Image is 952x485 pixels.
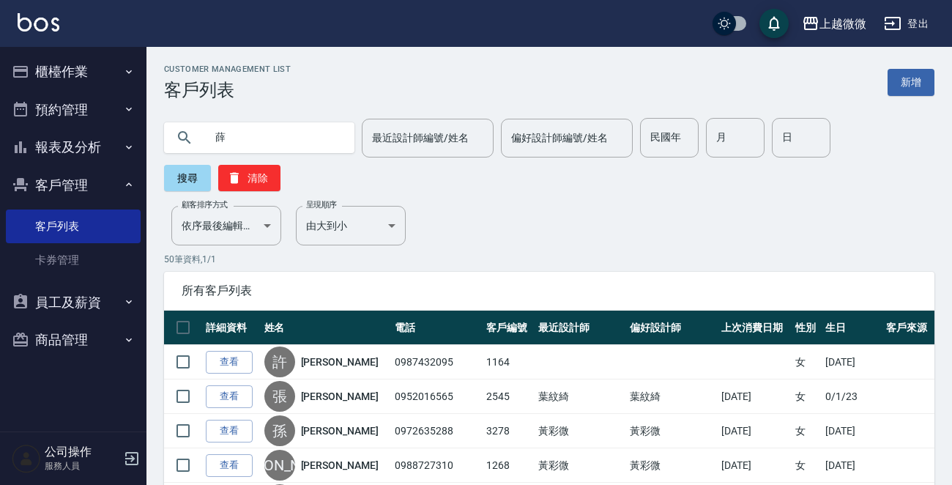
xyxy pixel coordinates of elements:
[206,351,253,374] a: 查看
[301,389,379,404] a: [PERSON_NAME]
[483,414,535,448] td: 3278
[6,243,141,277] a: 卡券管理
[306,199,337,210] label: 呈現順序
[6,53,141,91] button: 櫃檯作業
[535,414,626,448] td: 黃彩微
[301,355,379,369] a: [PERSON_NAME]
[12,444,41,473] img: Person
[164,253,934,266] p: 50 筆資料, 1 / 1
[759,9,789,38] button: save
[626,414,718,448] td: 黃彩微
[391,448,483,483] td: 0988727310
[792,448,822,483] td: 女
[535,448,626,483] td: 黃彩微
[6,284,141,322] button: 員工及薪資
[626,448,718,483] td: 黃彩微
[264,381,295,412] div: 張
[822,311,882,345] th: 生日
[171,206,281,245] div: 依序最後編輯時間
[819,15,866,33] div: 上越微微
[822,380,882,414] td: 0/1/23
[182,284,917,298] span: 所有客戶列表
[6,321,141,359] button: 商品管理
[18,13,59,32] img: Logo
[6,210,141,243] a: 客戶列表
[164,64,291,74] h2: Customer Management List
[792,311,822,345] th: 性別
[535,380,626,414] td: 葉紋綺
[264,450,295,481] div: [PERSON_NAME]
[261,311,392,345] th: 姓名
[718,380,792,414] td: [DATE]
[878,10,934,37] button: 登出
[6,166,141,204] button: 客戶管理
[822,414,882,448] td: [DATE]
[182,199,228,210] label: 顧客排序方式
[391,414,483,448] td: 0972635288
[882,311,934,345] th: 客戶來源
[206,420,253,443] a: 查看
[792,414,822,448] td: 女
[391,311,483,345] th: 電話
[202,311,261,345] th: 詳細資料
[391,380,483,414] td: 0952016565
[626,311,718,345] th: 偏好設計師
[822,345,882,380] td: [DATE]
[45,445,119,459] h5: 公司操作
[796,9,872,39] button: 上越微微
[792,345,822,380] td: 女
[301,458,379,473] a: [PERSON_NAME]
[822,448,882,483] td: [DATE]
[164,165,211,191] button: 搜尋
[535,311,626,345] th: 最近設計師
[391,345,483,380] td: 0987432095
[164,80,291,100] h3: 客戶列表
[264,415,295,446] div: 孫
[45,459,119,473] p: 服務人員
[718,414,792,448] td: [DATE]
[626,380,718,414] td: 葉紋綺
[6,128,141,166] button: 報表及分析
[483,311,535,345] th: 客戶編號
[264,347,295,377] div: 許
[301,423,379,438] a: [PERSON_NAME]
[206,454,253,477] a: 查看
[483,345,535,380] td: 1164
[296,206,406,245] div: 由大到小
[206,385,253,408] a: 查看
[483,380,535,414] td: 2545
[218,165,280,191] button: 清除
[718,448,792,483] td: [DATE]
[6,91,141,129] button: 預約管理
[792,380,822,414] td: 女
[718,311,792,345] th: 上次消費日期
[888,69,934,96] a: 新增
[483,448,535,483] td: 1268
[205,118,343,158] input: 搜尋關鍵字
